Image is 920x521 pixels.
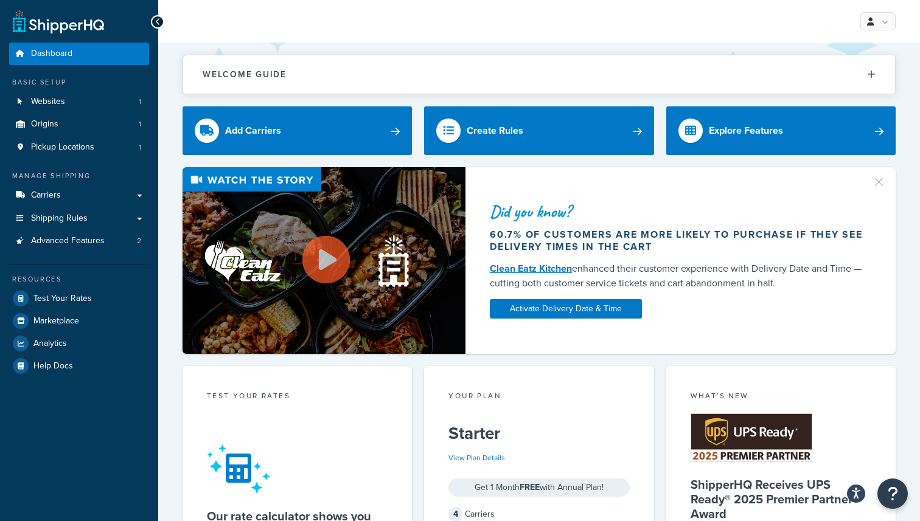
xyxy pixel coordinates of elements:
[490,203,864,220] div: Did you know?
[203,70,287,79] h2: Welcome Guide
[9,207,149,230] a: Shipping Rules
[33,339,67,349] span: Analytics
[183,106,412,155] a: Add Carriers
[448,424,629,443] h5: Starter
[709,122,783,139] div: Explore Features
[9,288,149,309] a: Test Your Rates
[467,122,523,139] div: Create Rules
[31,49,72,59] span: Dashboard
[139,142,141,153] span: 1
[183,167,465,354] img: Video thumbnail
[9,136,149,159] a: Pickup Locations1
[31,97,65,107] span: Websites
[9,184,149,207] a: Carriers
[877,478,908,509] button: Open Resource Center
[31,190,61,201] span: Carriers
[9,91,149,113] a: Websites1
[490,261,864,291] div: enhanced their customer experience with Delivery Date and Time — cutting both customer service ti...
[448,390,629,404] div: Your Plan
[448,452,505,463] a: View Plan Details
[33,294,92,304] span: Test Your Rates
[9,43,149,65] a: Dashboard
[33,361,73,371] span: Help Docs
[139,97,141,107] span: 1
[225,122,281,139] div: Add Carriers
[520,481,540,494] strong: FREE
[9,77,149,88] div: Basic Setup
[9,91,149,113] li: Websites
[33,316,79,326] span: Marketplace
[691,390,871,404] div: What's New
[9,355,149,377] a: Help Docs
[9,113,149,136] li: Origins
[424,106,653,155] a: Create Rules
[31,119,58,129] span: Origins
[448,478,629,497] div: Get 1 Month with Annual Plan!
[490,299,642,319] a: Activate Delivery Date & Time
[9,171,149,181] div: Manage Shipping
[9,310,149,332] a: Marketplace
[9,230,149,252] li: Advanced Features
[139,119,141,129] span: 1
[691,477,871,521] h5: ShipperHQ Receives UPS Ready® 2025 Premier Partner Award
[490,261,572,275] a: Clean Eatz Kitchen
[9,230,149,252] a: Advanced Features2
[183,55,895,94] button: Welcome Guide
[207,390,388,404] div: Test your rates
[31,213,88,224] span: Shipping Rules
[9,136,149,159] li: Pickup Locations
[9,274,149,285] div: Resources
[31,236,105,246] span: Advanced Features
[9,113,149,136] a: Origins1
[9,333,149,354] a: Analytics
[666,106,896,155] a: Explore Features
[490,229,864,253] div: 60.7% of customers are more likely to purchase if they see delivery times in the cart
[137,236,141,246] span: 2
[31,142,94,153] span: Pickup Locations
